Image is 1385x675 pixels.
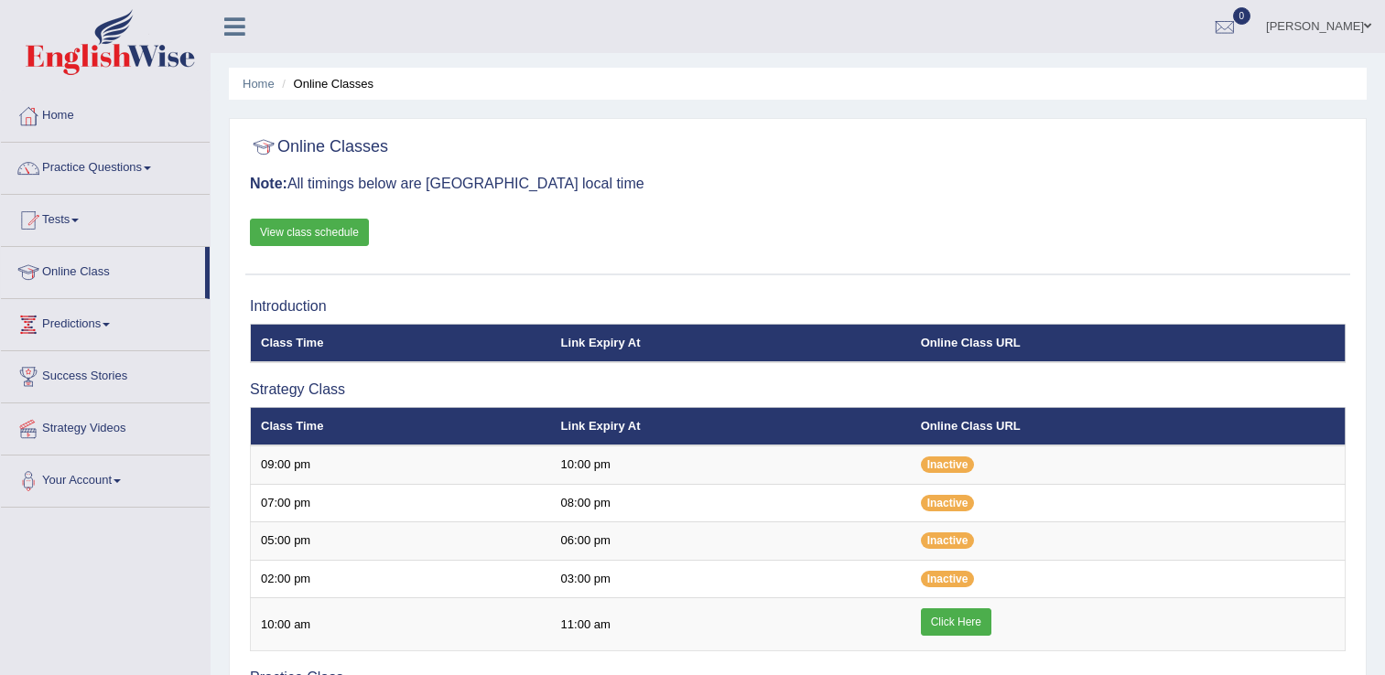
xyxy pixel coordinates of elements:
[251,560,551,598] td: 02:00 pm
[251,324,551,362] th: Class Time
[1,195,210,241] a: Tests
[250,176,1346,192] h3: All timings below are [GEOGRAPHIC_DATA] local time
[1,403,210,449] a: Strategy Videos
[551,560,911,598] td: 03:00 pm
[921,456,975,473] span: Inactive
[921,495,975,511] span: Inactive
[1,299,210,345] a: Predictions
[911,407,1346,445] th: Online Class URL
[1,143,210,188] a: Practice Questions
[921,571,975,587] span: Inactive
[251,484,551,522] td: 07:00 pm
[250,176,287,191] b: Note:
[551,407,911,445] th: Link Expiry At
[911,324,1346,362] th: Online Class URL
[1233,7,1251,25] span: 0
[251,522,551,561] td: 05:00 pm
[551,522,911,561] td: 06:00 pm
[1,455,210,501] a: Your Account
[1,91,210,136] a: Home
[251,598,551,651] td: 10:00 am
[251,407,551,445] th: Class Time
[251,445,551,484] td: 09:00 pm
[243,77,275,91] a: Home
[250,381,1346,398] h3: Strategy Class
[250,134,388,161] h2: Online Classes
[921,532,975,549] span: Inactive
[551,484,911,522] td: 08:00 pm
[551,445,911,484] td: 10:00 pm
[1,247,205,293] a: Online Class
[921,608,991,636] a: Click Here
[551,324,911,362] th: Link Expiry At
[277,75,373,92] li: Online Classes
[250,298,1346,315] h3: Introduction
[250,219,369,246] a: View class schedule
[1,351,210,397] a: Success Stories
[551,598,911,651] td: 11:00 am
